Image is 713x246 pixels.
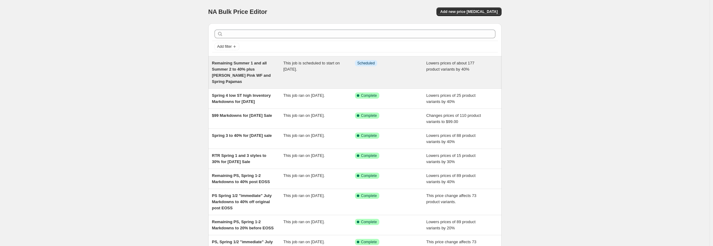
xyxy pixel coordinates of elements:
[426,93,476,104] span: Lowers prices of 25 product variants by 40%
[426,113,481,124] span: Changes prices of 110 product variants to $99.00
[283,133,325,138] span: This job ran on [DATE].
[283,240,325,244] span: This job ran on [DATE].
[361,240,377,244] span: Complete
[426,153,476,164] span: Lowers prices of 15 product variants by 30%
[212,153,266,164] span: RTR Spring 1 and 3 styles to 30% for [DATE] Sale
[357,61,375,66] span: Scheduled
[440,9,498,14] span: Add new price [MEDICAL_DATA]
[283,173,325,178] span: This job ran on [DATE].
[426,61,474,72] span: Lowers prices of about 177 product variants by 40%
[283,113,325,118] span: This job ran on [DATE].
[426,133,476,144] span: Lowers prices of 88 product variants by 40%
[361,153,377,158] span: Complete
[361,193,377,198] span: Complete
[212,173,270,184] span: Remaining PS, Spring 1-2 Markdowns to 40% post EOSS
[212,193,272,210] span: PS Spring 1/2 "immediate" July Markdowns to 40% off original post EOSS
[283,219,325,224] span: This job ran on [DATE].
[215,43,239,50] button: Add filter
[436,7,501,16] button: Add new price [MEDICAL_DATA]
[283,93,325,98] span: This job ran on [DATE].
[212,93,271,104] span: Spring 4 low ST high Inventory Markdowns for [DATE]
[361,113,377,118] span: Complete
[361,93,377,98] span: Complete
[212,61,271,84] span: Remaining Summer 1 and all Summer 2 to 40% plus [PERSON_NAME] Pink WF and Spring Pajamas
[283,61,340,72] span: This job is scheduled to start on [DATE].
[208,8,267,15] span: NA Bulk Price Editor
[283,153,325,158] span: This job ran on [DATE].
[361,219,377,224] span: Complete
[217,44,232,49] span: Add filter
[212,133,272,138] span: Spring 3 to 40% for [DATE] sale
[212,219,274,230] span: Remaining PS, Spring 1-2 Markdowns to 20% before EOSS
[361,133,377,138] span: Complete
[361,173,377,178] span: Complete
[283,193,325,198] span: This job ran on [DATE].
[426,219,476,230] span: Lowers prices of 89 product variants by 20%
[426,193,476,204] span: This price change affects 73 product variants.
[426,173,476,184] span: Lowers prices of 89 product variants by 40%
[212,113,272,118] span: $99 Markdowns for [DATE] Sale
